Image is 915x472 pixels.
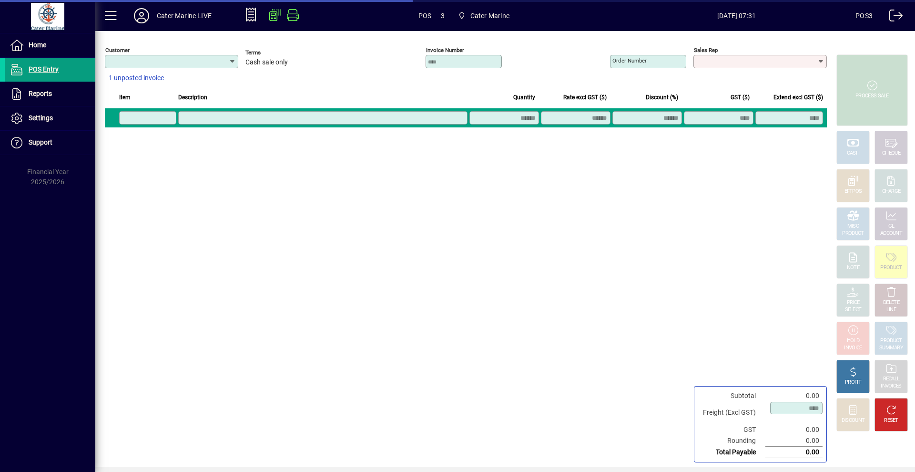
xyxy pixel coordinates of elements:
div: LINE [886,306,896,314]
mat-label: Order number [612,57,647,64]
span: Description [178,92,207,103]
span: Settings [29,114,53,122]
mat-label: Customer [105,47,130,53]
span: GST ($) [731,92,750,103]
div: POS3 [855,8,873,23]
td: 0.00 [765,390,823,401]
div: DISCOUNT [842,417,864,424]
a: Reports [5,82,95,106]
span: Home [29,41,46,49]
span: POS [418,8,432,23]
div: PRODUCT [880,337,902,345]
div: PRODUCT [880,264,902,272]
div: Cater Marine LIVE [157,8,212,23]
td: Total Payable [698,447,765,458]
td: Rounding [698,435,765,447]
a: Settings [5,106,95,130]
div: CHARGE [882,188,901,195]
div: SUMMARY [879,345,903,352]
span: Item [119,92,131,103]
span: [DATE] 07:31 [618,8,855,23]
div: SELECT [845,306,862,314]
div: PROFIT [845,379,861,386]
span: Extend excl GST ($) [773,92,823,103]
div: RECALL [883,376,900,383]
div: HOLD [847,337,859,345]
span: Cash sale only [245,59,288,66]
span: Cater Marine [470,8,509,23]
div: GL [888,223,895,230]
div: RESET [884,417,898,424]
mat-label: Sales rep [694,47,718,53]
span: Quantity [513,92,535,103]
span: POS Entry [29,65,59,73]
span: Rate excl GST ($) [563,92,607,103]
td: 0.00 [765,435,823,447]
div: CHEQUE [882,150,900,157]
div: PRICE [847,299,860,306]
td: Subtotal [698,390,765,401]
td: 0.00 [765,447,823,458]
span: 1 unposted invoice [109,73,164,83]
a: Logout [882,2,903,33]
td: Freight (Excl GST) [698,401,765,424]
td: GST [698,424,765,435]
div: NOTE [847,264,859,272]
div: PRODUCT [842,230,864,237]
div: DELETE [883,299,899,306]
td: 0.00 [765,424,823,435]
button: Profile [126,7,157,24]
a: Home [5,33,95,57]
span: 3 [441,8,445,23]
span: Discount (%) [646,92,678,103]
div: MISC [847,223,859,230]
button: 1 unposted invoice [105,70,168,87]
div: CASH [847,150,859,157]
span: Cater Marine [454,7,513,24]
span: Reports [29,90,52,97]
span: Terms [245,50,303,56]
mat-label: Invoice number [426,47,464,53]
div: INVOICES [881,383,901,390]
span: Support [29,138,52,146]
div: ACCOUNT [880,230,902,237]
div: INVOICE [844,345,862,352]
div: EFTPOS [844,188,862,195]
div: PROCESS SALE [855,93,889,100]
a: Support [5,131,95,155]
